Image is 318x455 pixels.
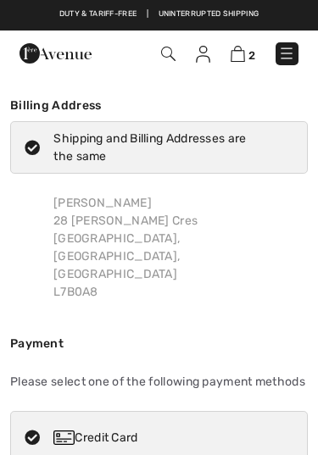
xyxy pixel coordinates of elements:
div: Shipping and Billing Addresses are the same [53,130,282,165]
a: 1ère Avenue [20,46,92,60]
span: 2 [248,49,255,62]
div: Please select one of the following payment methods [10,359,308,404]
div: Billing Address [10,97,308,114]
img: Menu [278,45,295,62]
img: Shopping Bag [231,46,245,62]
img: My Info [196,46,210,63]
div: Credit Card [53,429,296,447]
div: Payment [10,335,308,352]
img: 1ère Avenue [20,43,92,64]
a: 2 [231,45,255,63]
img: Search [161,47,176,61]
img: Credit Card [53,430,75,445]
div: [PERSON_NAME] 28 [PERSON_NAME] Cres [GEOGRAPHIC_DATA], [GEOGRAPHIC_DATA], [GEOGRAPHIC_DATA] L7B0A8 [40,180,308,314]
